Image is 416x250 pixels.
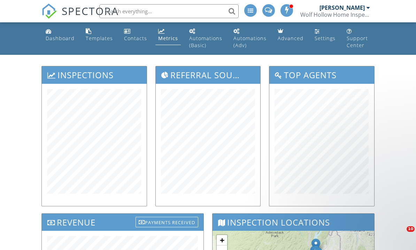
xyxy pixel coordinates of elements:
a: Payments Received [136,215,198,227]
h3: Inspection Locations [213,214,374,231]
div: Automations (Basic) [189,35,222,49]
div: Contacts [124,35,147,42]
a: Support Center [344,25,373,52]
div: Metrics [158,35,178,42]
div: Support Center [347,35,368,49]
a: Templates [83,25,116,45]
div: Payments Received [136,217,198,227]
a: Settings [312,25,338,45]
a: Automations (Basic) [186,25,225,52]
div: Dashboard [46,35,75,42]
div: Wolf Hollow Home Inspections [300,11,370,18]
a: Metrics [155,25,181,45]
div: [PERSON_NAME] [319,4,365,11]
input: Search everything... [99,4,239,18]
a: Zoom in [217,235,227,245]
h3: Referral Sources [156,66,260,83]
a: Automations (Advanced) [231,25,269,52]
h3: Inspections [42,66,146,83]
a: Contacts [121,25,150,45]
img: The Best Home Inspection Software - Spectora [41,3,57,19]
div: Advanced [278,35,303,42]
a: SPECTORA [41,9,119,24]
a: Dashboard [43,25,77,45]
div: Automations (Adv) [233,35,267,49]
a: Advanced [275,25,306,45]
span: SPECTORA [62,3,119,18]
iframe: Intercom live chat [392,226,409,243]
h3: Top Agents [269,66,374,83]
div: Templates [86,35,113,42]
span: 10 [407,226,415,232]
h3: Revenue [42,214,203,231]
div: Settings [315,35,336,42]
